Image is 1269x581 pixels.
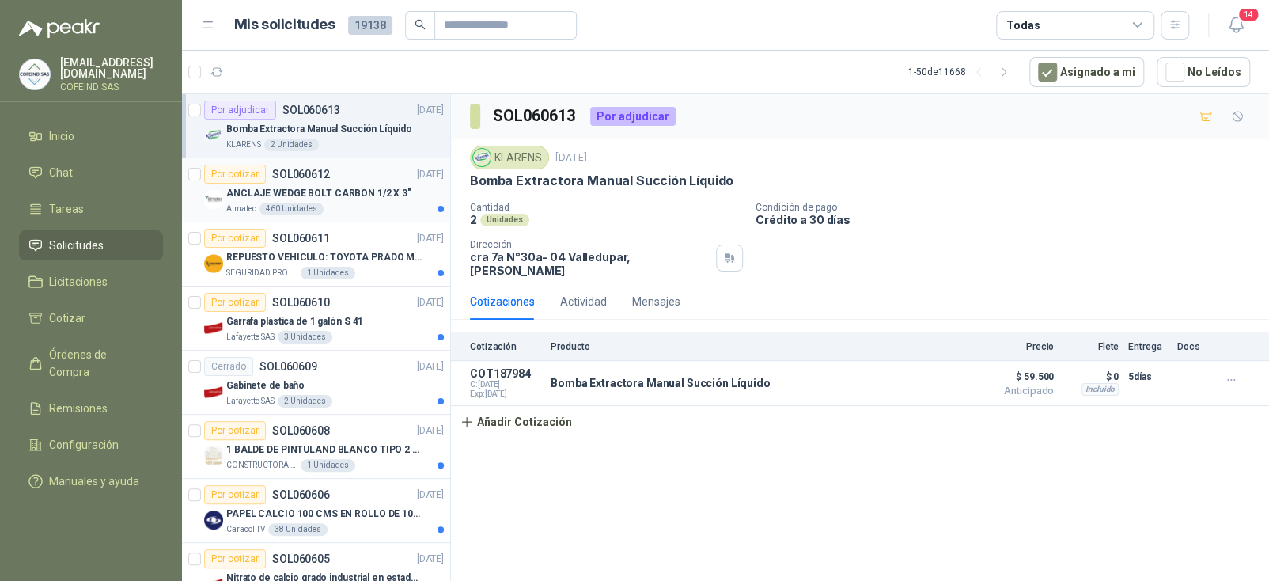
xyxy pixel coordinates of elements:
[272,169,330,180] p: SOL060612
[19,466,163,496] a: Manuales y ayuda
[470,213,477,226] p: 2
[473,149,491,166] img: Company Logo
[226,122,411,137] p: Bomba Extractora Manual Succión Líquido
[756,202,1263,213] p: Condición de pago
[451,406,581,438] button: Añadir Cotización
[182,287,450,351] a: Por cotizarSOL060610[DATE] Company LogoGarrafa plástica de 1 galón S 41Lafayette SAS3 Unidades
[204,382,223,401] img: Company Logo
[470,202,743,213] p: Cantidad
[560,293,607,310] div: Actividad
[417,423,444,439] p: [DATE]
[301,459,355,472] div: 1 Unidades
[470,380,541,389] span: C: [DATE]
[49,127,74,145] span: Inicio
[259,203,324,215] div: 460 Unidades
[272,297,330,308] p: SOL060610
[49,309,85,327] span: Cotizar
[204,165,266,184] div: Por cotizar
[264,139,319,151] div: 2 Unidades
[278,395,332,408] div: 2 Unidades
[417,103,444,118] p: [DATE]
[975,341,1054,352] p: Precio
[204,446,223,465] img: Company Logo
[417,167,444,182] p: [DATE]
[226,331,275,344] p: Lafayette SAS
[756,213,1263,226] p: Crédito a 30 días
[226,186,411,201] p: ANCLAJE WEDGE BOLT CARBON 1/2 X 3"
[272,553,330,564] p: SOL060605
[480,214,529,226] div: Unidades
[417,488,444,503] p: [DATE]
[49,200,84,218] span: Tareas
[226,203,256,215] p: Almatec
[49,273,108,290] span: Licitaciones
[1006,17,1040,34] div: Todas
[204,293,266,312] div: Por cotizar
[278,331,332,344] div: 3 Unidades
[182,415,450,479] a: Por cotizarSOL060608[DATE] Company Logo1 BALDE DE PINTULAND BLANCO TIPO 2 DE 2.5 GLSCONSTRUCTORA ...
[49,346,148,381] span: Órdenes de Compra
[19,267,163,297] a: Licitaciones
[1128,341,1168,352] p: Entrega
[182,94,450,158] a: Por adjudicarSOL060613[DATE] Company LogoBomba Extractora Manual Succión LíquidoKLARENS2 Unidades
[272,233,330,244] p: SOL060611
[551,377,771,389] p: Bomba Extractora Manual Succión Líquido
[282,104,340,116] p: SOL060613
[226,507,423,522] p: PAPEL CALCIO 100 CMS EN ROLLO DE 100 GR
[551,341,965,352] p: Producto
[204,485,266,504] div: Por cotizar
[226,378,305,393] p: Gabinete de baño
[268,523,328,536] div: 38 Unidades
[19,303,163,333] a: Cotizar
[348,16,392,35] span: 19138
[19,158,163,188] a: Chat
[204,190,223,209] img: Company Logo
[226,523,265,536] p: Caracol TV
[49,400,108,417] span: Remisiones
[182,158,450,222] a: Por cotizarSOL060612[DATE] Company LogoANCLAJE WEDGE BOLT CARBON 1/2 X 3"Almatec460 Unidades
[204,318,223,337] img: Company Logo
[1063,367,1119,386] p: $ 0
[19,194,163,224] a: Tareas
[470,293,535,310] div: Cotizaciones
[908,59,1017,85] div: 1 - 50 de 11668
[632,293,680,310] div: Mensajes
[204,511,223,530] img: Company Logo
[60,82,163,92] p: COFEIND SAS
[975,367,1054,386] span: $ 59.500
[259,361,317,372] p: SOL060609
[204,254,223,273] img: Company Logo
[272,425,330,436] p: SOL060608
[226,442,423,458] p: 1 BALDE DE PINTULAND BLANCO TIPO 2 DE 2.5 GLS
[226,395,275,408] p: Lafayette SAS
[234,13,335,36] h1: Mis solicitudes
[19,121,163,151] a: Inicio
[226,267,297,279] p: SEGURIDAD PROVISER LTDA
[417,359,444,374] p: [DATE]
[19,393,163,423] a: Remisiones
[1128,367,1168,386] p: 5 días
[1157,57,1250,87] button: No Leídos
[49,164,73,181] span: Chat
[470,389,541,399] span: Exp: [DATE]
[470,341,541,352] p: Cotización
[417,295,444,310] p: [DATE]
[49,473,139,490] span: Manuales y ayuda
[204,357,253,376] div: Cerrado
[226,459,297,472] p: CONSTRUCTORA GRUPO FIP
[470,367,541,380] p: COT187984
[204,126,223,145] img: Company Logo
[975,386,1054,396] span: Anticipado
[1177,341,1209,352] p: Docs
[470,146,549,169] div: KLARENS
[470,239,710,250] p: Dirección
[493,104,578,128] h3: SOL060613
[204,101,276,120] div: Por adjudicar
[1081,383,1119,396] div: Incluido
[1063,341,1119,352] p: Flete
[19,230,163,260] a: Solicitudes
[415,19,426,30] span: search
[301,267,355,279] div: 1 Unidades
[60,57,163,79] p: [EMAIL_ADDRESS][DOMAIN_NAME]
[272,489,330,500] p: SOL060606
